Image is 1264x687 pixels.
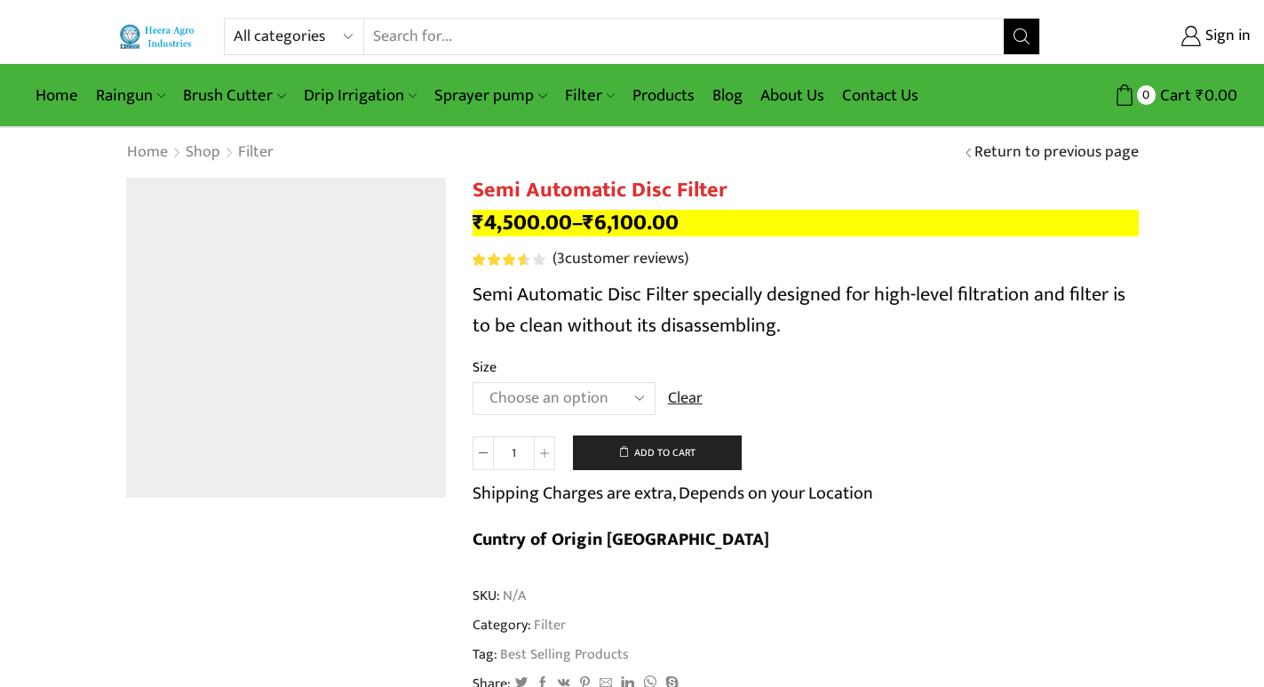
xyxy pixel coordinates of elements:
[624,75,704,116] a: Products
[974,141,1139,164] a: Return to previous page
[1196,82,1237,109] bdi: 0.00
[473,253,548,266] span: 3
[751,75,833,116] a: About Us
[364,19,1003,54] input: Search for...
[1137,85,1156,104] span: 0
[1058,79,1237,112] a: 0 Cart ₹0.00
[556,75,624,116] a: Filter
[497,644,629,665] a: Best Selling Products
[1201,25,1251,48] span: Sign in
[583,204,679,241] bdi: 6,100.00
[473,586,1139,606] span: SKU:
[27,75,87,116] a: Home
[473,357,497,378] label: Size
[126,178,446,498] img: Semi Automatic Disc Filter
[473,524,769,555] b: Cuntry of Origin [GEOGRAPHIC_DATA]
[573,435,742,471] button: Add to cart
[174,75,294,116] a: Brush Cutter
[1156,84,1191,108] span: Cart
[126,178,446,498] div: 1 / 3
[237,141,274,164] a: Filter
[185,141,221,164] a: Shop
[583,204,594,241] span: ₹
[473,644,1139,665] span: Tag:
[126,141,274,164] nav: Breadcrumb
[473,204,484,241] span: ₹
[531,613,566,636] a: Filter
[473,178,1139,204] h1: Semi Automatic Disc Filter
[473,278,1125,342] span: Semi Automatic Disc Filter specially designed for high-level filtration and filter is to be clean...
[473,479,873,507] p: Shipping Charges are extra, Depends on your Location
[473,615,566,635] span: Category:
[473,253,545,266] div: Rated 3.67 out of 5
[473,253,525,266] span: Rated out of 5 based on customer ratings
[704,75,751,116] a: Blog
[87,75,174,116] a: Raingun
[473,204,572,241] bdi: 4,500.00
[425,75,555,116] a: Sprayer pump
[295,75,425,116] a: Drip Irrigation
[1004,19,1039,54] button: Search button
[1067,20,1251,52] a: Sign in
[500,586,526,606] span: N/A
[668,387,703,411] a: Clear options
[126,141,169,164] a: Home
[494,436,534,470] input: Product quantity
[833,75,927,116] a: Contact Us
[1196,82,1204,109] span: ₹
[473,210,1139,236] p: –
[553,248,688,271] a: (3customer reviews)
[557,245,565,272] span: 3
